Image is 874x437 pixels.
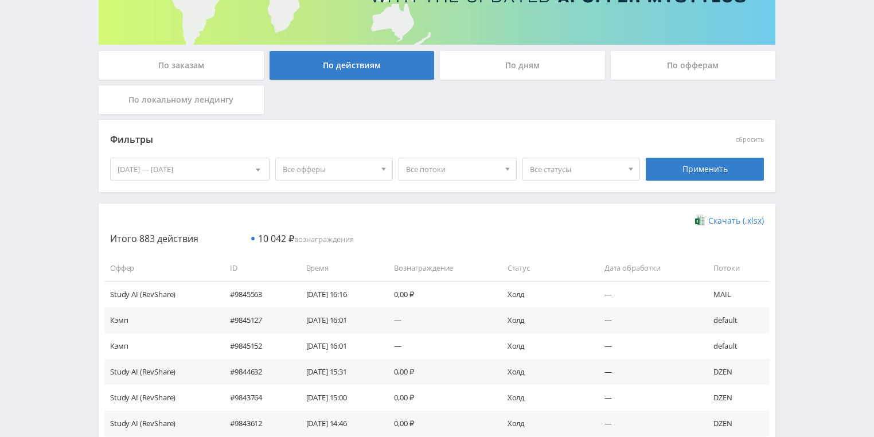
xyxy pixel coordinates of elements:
[440,51,605,80] div: По дням
[110,232,198,245] span: Итого 883 действия
[383,333,495,359] td: —
[104,359,219,385] td: Study AI (RevShare)
[702,255,770,281] td: Потоки
[383,359,495,385] td: 0,00 ₽
[695,215,764,227] a: Скачать (.xlsx)
[702,307,770,333] td: default
[219,255,294,281] td: ID
[270,51,435,80] div: По действиям
[110,131,599,149] div: Фильтры
[219,411,294,436] td: #9843612
[258,232,294,245] span: 10 042 ₽
[104,281,219,307] td: Study AI (RevShare)
[104,333,219,359] td: Кэмп
[258,234,354,244] span: вознаграждения
[219,385,294,411] td: #9843764
[104,307,219,333] td: Кэмп
[593,385,703,411] td: —
[295,333,383,359] td: [DATE] 16:01
[295,385,383,411] td: [DATE] 15:00
[702,385,770,411] td: DZEN
[406,158,499,180] span: Все потоки
[646,158,764,181] div: Применить
[708,216,764,225] span: Скачать (.xlsx)
[383,411,495,436] td: 0,00 ₽
[702,411,770,436] td: DZEN
[219,307,294,333] td: #9845127
[593,333,703,359] td: —
[736,136,764,143] button: сбросить
[104,411,219,436] td: Study AI (RevShare)
[99,85,264,114] div: По локальному лендингу
[111,158,269,180] div: [DATE] — [DATE]
[283,158,376,180] span: Все офферы
[496,333,593,359] td: Холд
[219,333,294,359] td: #9845152
[593,255,703,281] td: Дата обработки
[702,333,770,359] td: default
[702,281,770,307] td: MAIL
[219,359,294,385] td: #9844632
[593,281,703,307] td: —
[593,411,703,436] td: —
[593,359,703,385] td: —
[295,255,383,281] td: Время
[496,255,593,281] td: Статус
[496,385,593,411] td: Холд
[104,255,219,281] td: Оффер
[496,307,593,333] td: Холд
[383,255,495,281] td: Вознаграждение
[295,307,383,333] td: [DATE] 16:01
[611,51,776,80] div: По офферам
[593,307,703,333] td: —
[104,385,219,411] td: Study AI (RevShare)
[496,281,593,307] td: Холд
[702,359,770,385] td: DZEN
[695,214,705,226] img: xlsx
[530,158,623,180] span: Все статусы
[496,359,593,385] td: Холд
[295,281,383,307] td: [DATE] 16:16
[383,385,495,411] td: 0,00 ₽
[496,411,593,436] td: Холд
[219,281,294,307] td: #9845563
[383,307,495,333] td: —
[295,359,383,385] td: [DATE] 15:31
[295,411,383,436] td: [DATE] 14:46
[99,51,264,80] div: По заказам
[383,281,495,307] td: 0,00 ₽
